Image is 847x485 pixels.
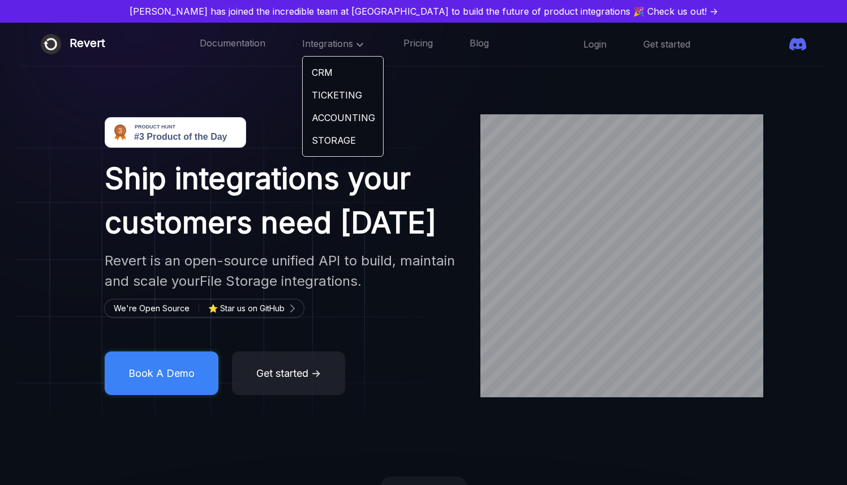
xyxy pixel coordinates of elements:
a: Login [583,38,607,50]
button: Get started → [232,351,345,395]
button: Book A Demo [105,351,218,395]
iframe: Leave a Star! [727,36,776,52]
h1: Ship integrations your customers need [DATE] [105,157,460,245]
a: Get started [643,38,690,50]
img: image [16,114,424,414]
a: ⭐ Star us on GitHub [208,302,294,315]
a: Blog [470,37,489,51]
a: [PERSON_NAME] has joined the incredible team at [GEOGRAPHIC_DATA] to build the future of product ... [5,5,842,18]
a: ACCOUNTING [303,106,383,129]
span: File Storage [200,273,277,289]
span: Integrations [302,38,367,49]
img: Revert logo [41,34,61,54]
a: Documentation [200,37,265,51]
img: Revert - Open-source unified API to build product integrations | Product Hunt [105,117,246,148]
h2: Revert is an open-source unified API to build, maintain and scale your integrations. [105,251,460,291]
a: STORAGE [303,129,383,152]
a: CRM [303,61,383,84]
a: Pricing [403,37,433,51]
a: TICKETING [303,84,383,106]
div: Revert [70,34,105,54]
